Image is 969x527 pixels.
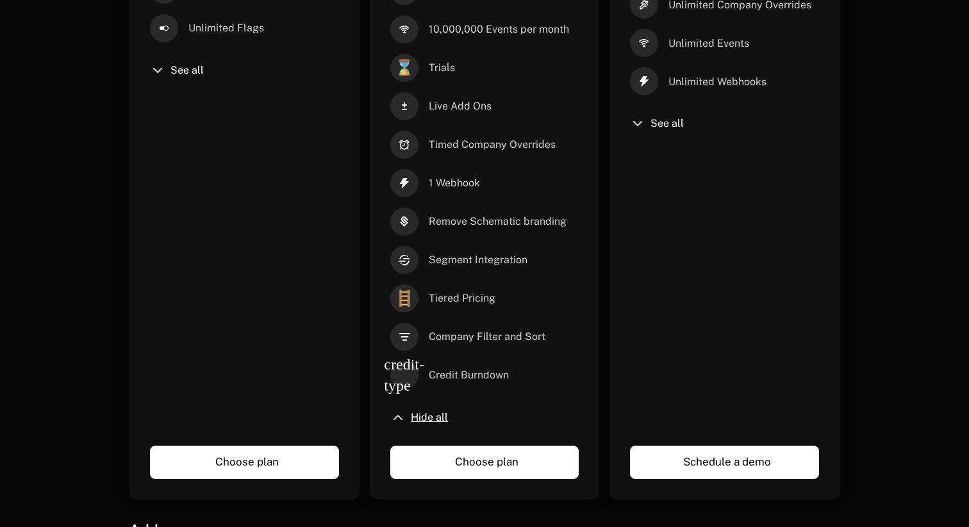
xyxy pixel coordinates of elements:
[429,61,455,75] span: Trials
[429,99,492,113] span: Live Add Ons
[630,67,658,95] i: thunder
[429,368,509,382] span: Credit Burndown
[390,410,406,425] i: chevron-up
[390,361,418,389] span: credit-type
[188,21,264,35] span: Unlimited Flags
[390,284,418,312] span: 🪜
[630,29,658,57] i: signal
[390,169,418,197] i: thunder
[650,118,684,129] span: See all
[170,65,204,76] span: See all
[390,323,418,351] i: filter
[390,54,418,82] span: ⌛
[429,253,527,267] span: Segment Integration
[429,22,569,36] span: 10,000,000 Events per month
[429,176,480,190] span: 1 Webhook
[429,138,556,152] span: Timed Company Overrides
[668,36,749,51] span: Unlimited Events
[429,330,545,344] span: Company Filter and Sort
[630,116,645,131] i: chevron-down
[390,131,418,159] i: alarm
[429,215,567,229] span: Remove Schematic branding
[150,63,165,78] i: chevron-down
[411,412,448,423] span: Hide all
[150,14,178,42] i: boolean-on
[668,75,766,89] span: Unlimited Webhooks
[390,246,418,274] i: segment
[630,446,819,479] a: Schedule a demo
[150,446,339,479] a: Choose plan
[390,446,579,479] a: Choose plan
[390,92,418,120] i: plus-minus
[390,207,418,236] i: schematic
[429,291,495,305] span: Tiered Pricing
[390,15,418,44] i: signal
